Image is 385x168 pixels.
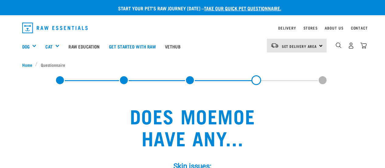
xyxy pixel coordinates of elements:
img: Raw Essentials Logo [22,23,88,33]
img: van-moving.png [271,43,279,48]
span: Set Delivery Area [282,45,317,47]
img: home-icon-1@2x.png [336,42,341,48]
a: Home [22,62,36,68]
a: Delivery [278,27,296,29]
a: Cat [45,43,52,50]
img: home-icon@2x.png [360,42,367,49]
a: About Us [325,27,343,29]
a: Contact [351,27,368,29]
nav: dropdown navigation [17,20,368,36]
span: Home [22,62,32,68]
a: Raw Education [64,34,104,59]
img: user.png [348,42,354,49]
a: take our quick pet questionnaire. [204,7,281,9]
a: Vethub [160,34,185,59]
h2: Does MoeMoe have any... [106,105,279,148]
a: Get started with Raw [104,34,160,59]
a: Dog [22,43,30,50]
nav: breadcrumbs [22,62,363,68]
a: Stores [303,27,318,29]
